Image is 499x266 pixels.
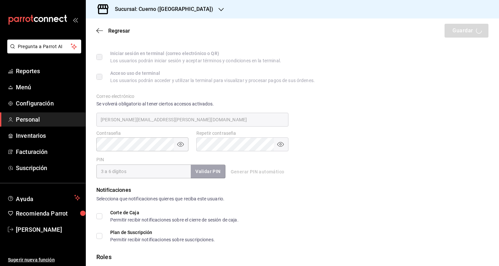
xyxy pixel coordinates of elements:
span: Recomienda Parrot [16,209,80,218]
input: 3 a 6 dígitos [96,164,191,178]
div: Notificaciones [96,186,488,194]
span: Pregunta a Parrot AI [18,43,71,50]
span: Inventarios [16,131,80,140]
span: Regresar [108,28,130,34]
span: Reportes [16,67,80,75]
label: Correo electrónico [96,94,288,99]
label: PIN [96,157,104,162]
button: open_drawer_menu [73,17,78,22]
a: Pregunta a Parrot AI [5,48,81,55]
h3: Sucursal: Cuerno ([GEOGRAPHIC_DATA]) [110,5,213,13]
div: Los usuarios podrán iniciar sesión y aceptar términos y condiciones en la terminal. [110,58,281,63]
button: Pregunta a Parrot AI [7,40,81,53]
div: Iniciar sesión en terminal (correo electrónico o QR) [110,51,281,56]
span: [PERSON_NAME] [16,225,80,234]
button: Regresar [96,28,130,34]
span: Menú [16,83,80,92]
span: Personal [16,115,80,124]
div: Permitir recibir notificaciones sobre el cierre de sesión de caja. [110,218,239,222]
div: Posibilidad de autenticarse en el POS mediante PIN. [110,39,218,43]
div: Los usuarios podrán acceder y utilizar la terminal para visualizar y procesar pagos de sus órdenes. [110,78,315,83]
div: Roles [96,252,488,261]
span: Configuración [16,99,80,108]
div: Acceso uso de terminal [110,71,315,75]
span: Suscripción [16,163,80,172]
label: Contraseña [96,131,188,135]
div: Permitir recibir notificaciones sobre suscripciones. [110,237,215,242]
label: Repetir contraseña [196,131,288,135]
span: Sugerir nueva función [8,256,80,263]
span: Facturación [16,147,80,156]
div: Plan de Suscripción [110,230,215,235]
div: Se volverá obligatorio al tener ciertos accesos activados. [96,101,288,107]
div: Selecciona que notificaciones quieres que reciba este usuario. [96,195,488,202]
div: Corte de Caja [110,210,239,215]
span: Ayuda [16,194,72,202]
